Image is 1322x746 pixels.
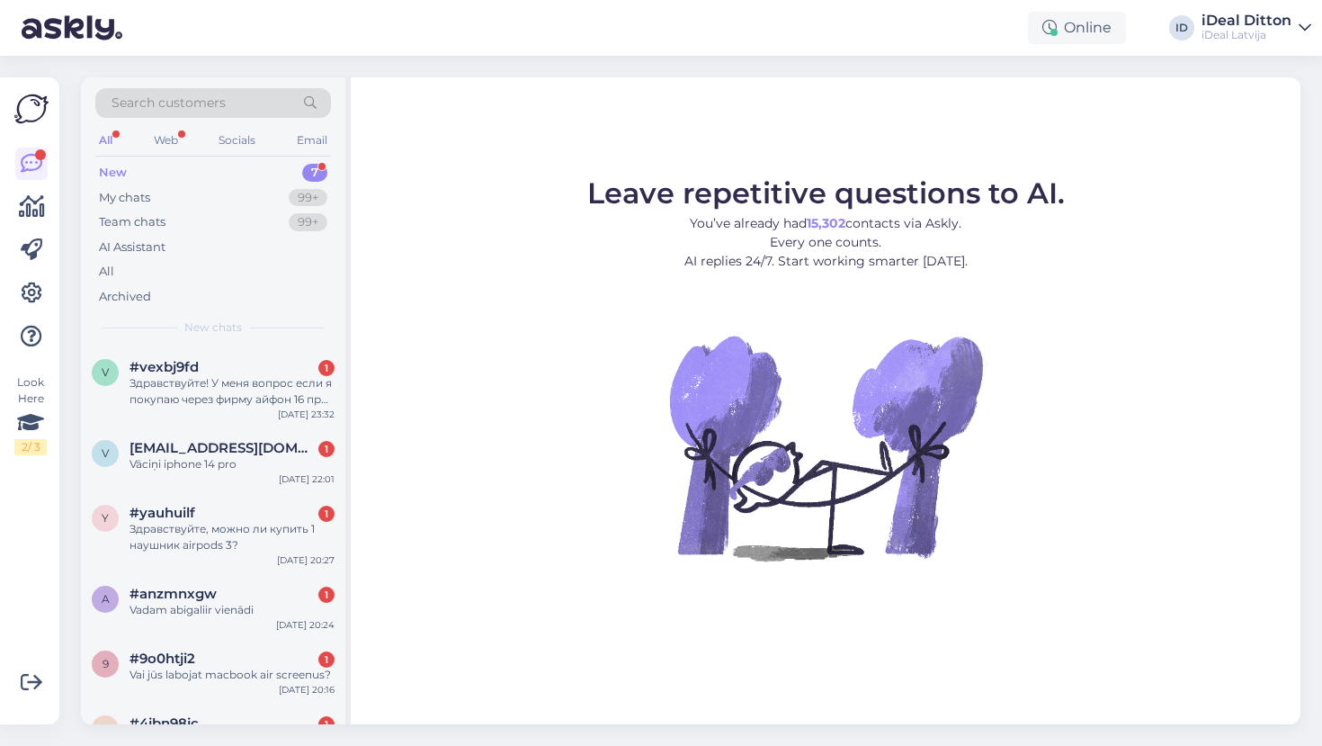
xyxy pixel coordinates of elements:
div: [DATE] 20:24 [276,618,335,632]
span: #vexbj9fd [130,359,199,375]
div: [DATE] 23:32 [278,408,335,421]
span: vineta-vineta@inbox.lv [130,440,317,456]
span: Search customers [112,94,226,112]
div: Vadam abigaliir vienādi [130,602,335,618]
div: Web [150,129,182,152]
div: Team chats [99,213,165,231]
img: Askly Logo [14,92,49,126]
span: 9 [103,657,109,670]
div: Vāciņi iphone 14 pro [130,456,335,472]
div: Look Here [14,374,47,455]
span: Leave repetitive questions to AI. [587,175,1065,211]
div: My chats [99,189,150,207]
p: You’ve already had contacts via Askly. Every one counts. AI replies 24/7. Start working smarter [... [587,214,1065,271]
span: v [102,446,109,460]
div: All [99,263,114,281]
div: 99+ [289,189,327,207]
span: 4 [102,722,109,735]
div: Archived [99,288,151,306]
span: New chats [184,319,242,336]
div: [DATE] 22:01 [279,472,335,486]
img: No Chat active [664,285,987,609]
div: iDeal Ditton [1201,13,1291,28]
div: 1 [318,441,335,457]
div: 1 [318,652,335,668]
div: All [95,129,116,152]
span: #9o0htji2 [130,651,195,667]
div: 2 / 3 [14,439,47,455]
div: AI Assistant [99,238,165,256]
div: 1 [318,360,335,376]
div: ID [1169,15,1194,40]
div: Здравствуйте, можно ли купить 1 наушник airpods 3? [130,521,335,553]
div: Online [1028,12,1126,44]
div: Email [293,129,331,152]
span: a [102,592,110,606]
span: #yauhuilf [130,505,195,521]
div: New [99,164,127,182]
b: 15,302 [807,215,845,231]
a: iDeal DittoniDeal Latvija [1201,13,1311,42]
div: 7 [302,164,327,182]
div: [DATE] 20:16 [279,683,335,697]
div: Здравствуйте! У меня вопрос если я покупаю через фирму айфон 16 про по ценам будет дешевле? [130,375,335,408]
div: 1 [318,587,335,603]
span: #4jbn98jc [130,715,199,732]
span: y [102,511,109,525]
div: iDeal Latvija [1201,28,1291,42]
div: [DATE] 20:27 [277,553,335,567]
div: Socials [215,129,259,152]
div: 1 [318,506,335,522]
div: 1 [318,716,335,733]
span: #anzmnxgw [130,586,217,602]
div: Vai jūs labojat macbook air screenus? [130,667,335,683]
div: 99+ [289,213,327,231]
span: v [102,365,109,379]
